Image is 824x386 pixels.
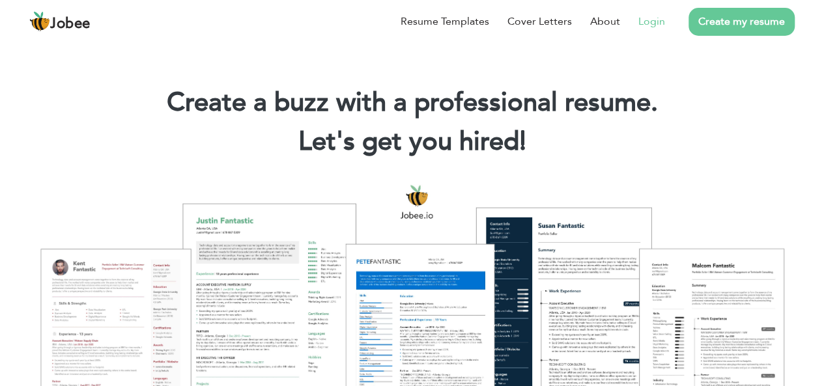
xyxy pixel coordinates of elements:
[520,124,526,159] span: |
[20,86,804,120] h1: Create a buzz with a professional resume.
[29,11,50,32] img: jobee.io
[50,17,91,31] span: Jobee
[401,14,489,29] a: Resume Templates
[638,14,665,29] a: Login
[20,125,804,159] h2: Let's
[689,8,795,36] a: Create my resume
[362,124,526,159] span: get you hired!
[590,14,620,29] a: About
[29,11,91,32] a: Jobee
[507,14,572,29] a: Cover Letters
